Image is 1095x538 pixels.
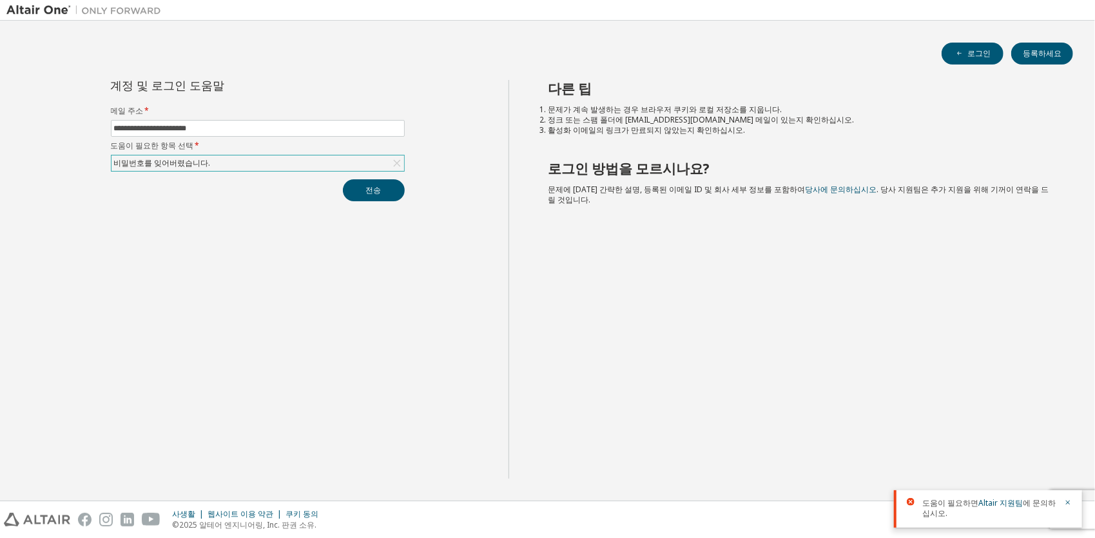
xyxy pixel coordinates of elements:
[4,513,70,526] img: altair_logo.svg
[922,498,1056,519] span: 도움이 필요하면 에 문의하십시오.
[6,4,168,17] img: 알테어 원
[208,509,286,519] div: 웹사이트 이용 약관
[112,156,213,170] div: 비밀번호를 잊어버렸습니다.
[942,43,1003,65] button: 로그인
[111,105,144,116] font: 메일 주소
[343,179,405,201] button: 전송
[548,80,1050,97] h2: 다른 팁
[805,184,877,195] a: 당사에 문의하십시오
[967,48,991,59] font: 로그인
[548,115,1050,125] li: 정크 또는 스팸 폴더에 [EMAIL_ADDRESS][DOMAIN_NAME] 메일이 있는지 확인하십시오.
[548,125,1050,135] li: 활성화 이메일의 링크가 만료되지 않았는지 확인하십시오.
[978,497,1023,508] a: Altair 지원팀
[548,184,1049,205] span: 문제에 [DATE] 간략한 설명, 등록된 이메일 ID 및 회사 세부 정보를 포함하여 . 당사 지원팀은 추가 지원을 위해 기꺼이 연락을 드릴 것입니다.
[1011,43,1073,65] button: 등록하세요
[111,155,404,171] div: 비밀번호를 잊어버렸습니다.
[286,509,326,519] div: 쿠키 동의
[111,140,194,151] font: 도움이 필요한 항목 선택
[78,513,92,526] img: facebook.svg
[111,80,346,90] div: 계정 및 로그인 도움말
[548,105,1050,115] li: 문제가 계속 발생하는 경우 브라우저 쿠키와 로컬 저장소를 지웁니다.
[179,519,316,530] font: 2025 알테어 엔지니어링, Inc. 판권 소유.
[172,519,326,530] p: ©
[172,509,208,519] div: 사생활
[548,160,1050,177] h2: 로그인 방법을 모르시나요?
[142,513,160,526] img: youtube.svg
[99,513,113,526] img: instagram.svg
[121,513,134,526] img: linkedin.svg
